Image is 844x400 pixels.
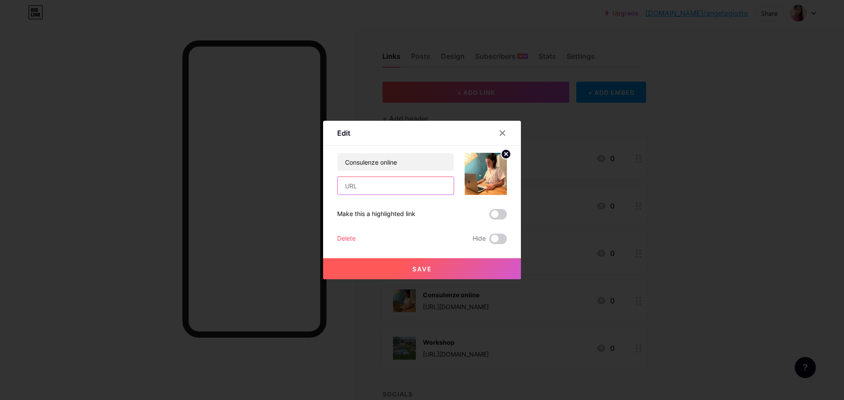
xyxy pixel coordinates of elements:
span: Save [412,265,432,273]
button: Save [323,258,521,279]
input: Title [338,153,454,171]
img: link_thumbnail [465,153,507,195]
div: Make this a highlighted link [337,209,415,220]
div: Delete [337,234,356,244]
div: Edit [337,128,350,138]
span: Hide [473,234,486,244]
input: URL [338,177,454,195]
